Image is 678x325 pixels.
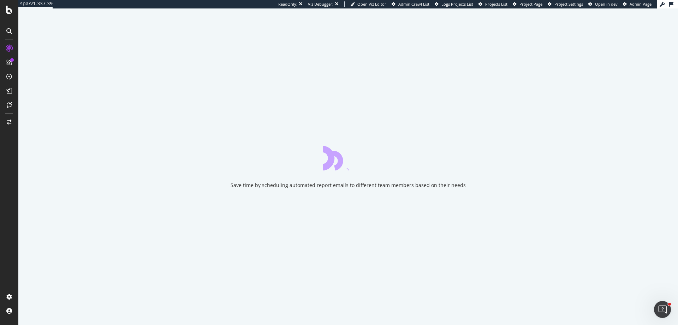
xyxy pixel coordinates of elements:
[595,1,618,7] span: Open in dev
[630,1,652,7] span: Admin Page
[231,182,466,189] div: Save time by scheduling automated report emails to different team members based on their needs
[441,1,473,7] span: Logs Projects List
[519,1,542,7] span: Project Page
[485,1,507,7] span: Projects List
[478,1,507,7] a: Projects List
[308,1,333,7] div: Viz Debugger:
[623,1,652,7] a: Admin Page
[323,145,374,170] div: animation
[654,301,671,318] iframe: Intercom live chat
[513,1,542,7] a: Project Page
[357,1,386,7] span: Open Viz Editor
[392,1,429,7] a: Admin Crawl List
[435,1,473,7] a: Logs Projects List
[350,1,386,7] a: Open Viz Editor
[278,1,297,7] div: ReadOnly:
[548,1,583,7] a: Project Settings
[398,1,429,7] span: Admin Crawl List
[588,1,618,7] a: Open in dev
[554,1,583,7] span: Project Settings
